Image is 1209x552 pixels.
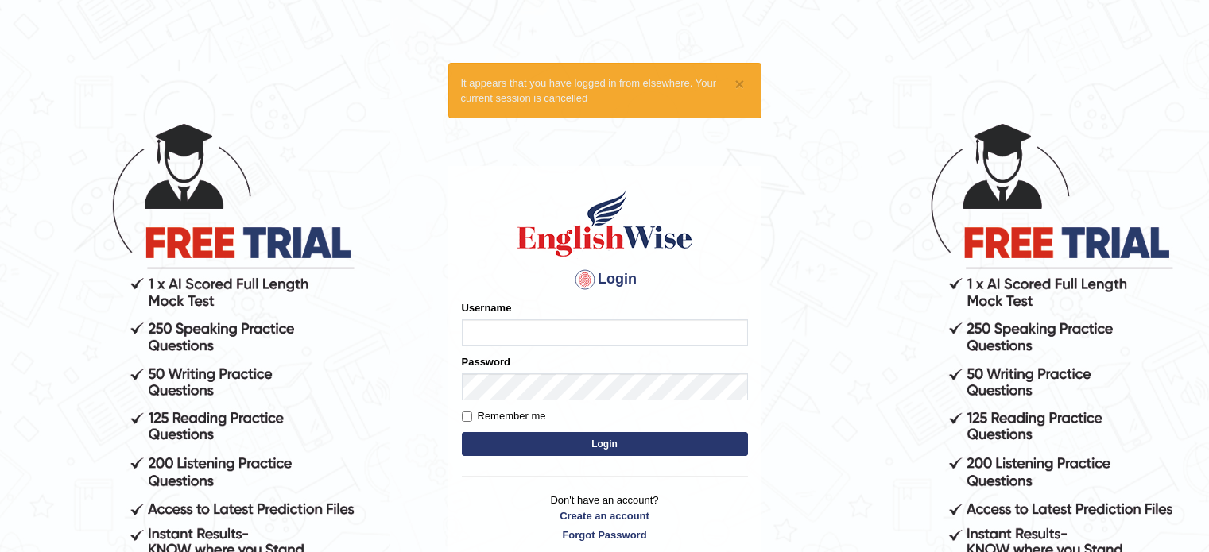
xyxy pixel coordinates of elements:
[448,63,761,118] div: It appears that you have logged in from elsewhere. Your current session is cancelled
[734,75,744,92] button: ×
[462,432,748,456] button: Login
[462,527,748,542] a: Forgot Password
[514,187,696,259] img: Logo of English Wise sign in for intelligent practice with AI
[462,300,512,315] label: Username
[462,354,510,369] label: Password
[462,492,748,542] p: Don't have an account?
[462,411,472,422] input: Remember me
[462,508,748,523] a: Create an account
[462,408,546,424] label: Remember me
[462,267,748,292] h4: Login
